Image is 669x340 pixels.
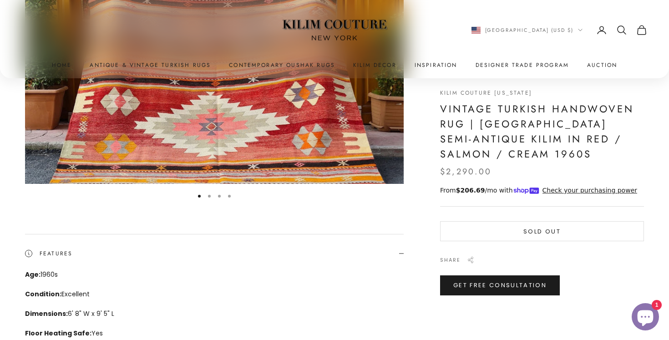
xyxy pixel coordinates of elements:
a: Home [52,61,72,70]
a: Inspiration [415,61,457,70]
button: Share [440,256,474,264]
p: 6' 8" W x 9' 5" L [25,309,395,319]
span: [GEOGRAPHIC_DATA] (USD $) [485,26,574,34]
a: Antique & Vintage Turkish Rugs [90,61,211,70]
p: 1960s [25,269,395,280]
span: Features [25,249,72,258]
a: Auction [587,61,617,70]
strong: Floor Heating Safe: [25,329,91,338]
nav: Secondary navigation [471,25,648,36]
a: Contemporary Oushak Rugs [229,61,335,70]
strong: Condition: [25,289,61,299]
p: Yes [25,328,395,339]
a: Kilim Couture [US_STATE] [440,89,532,97]
button: Change country or currency [471,26,583,34]
strong: Dimensions: [25,309,68,318]
h1: Vintage Turkish Handwoven Rug | [GEOGRAPHIC_DATA] Semi-Antique Kilim in Red / Salmon / Cream 1960s [440,101,644,162]
img: Logo of Kilim Couture New York [278,9,391,52]
nav: Primary navigation [22,61,647,70]
summary: Features [25,234,404,273]
button: Sold out [440,221,644,241]
inbox-online-store-chat: Shopify online store chat [629,303,662,333]
img: United States [471,27,481,34]
a: Designer Trade Program [476,61,569,70]
summary: Kilim Decor [353,61,396,70]
a: Get Free Consultation [440,275,560,295]
p: Excellent [25,289,395,299]
strong: Age: [25,270,41,279]
span: Share [440,256,461,264]
sale-price: $2,290.00 [440,165,492,178]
